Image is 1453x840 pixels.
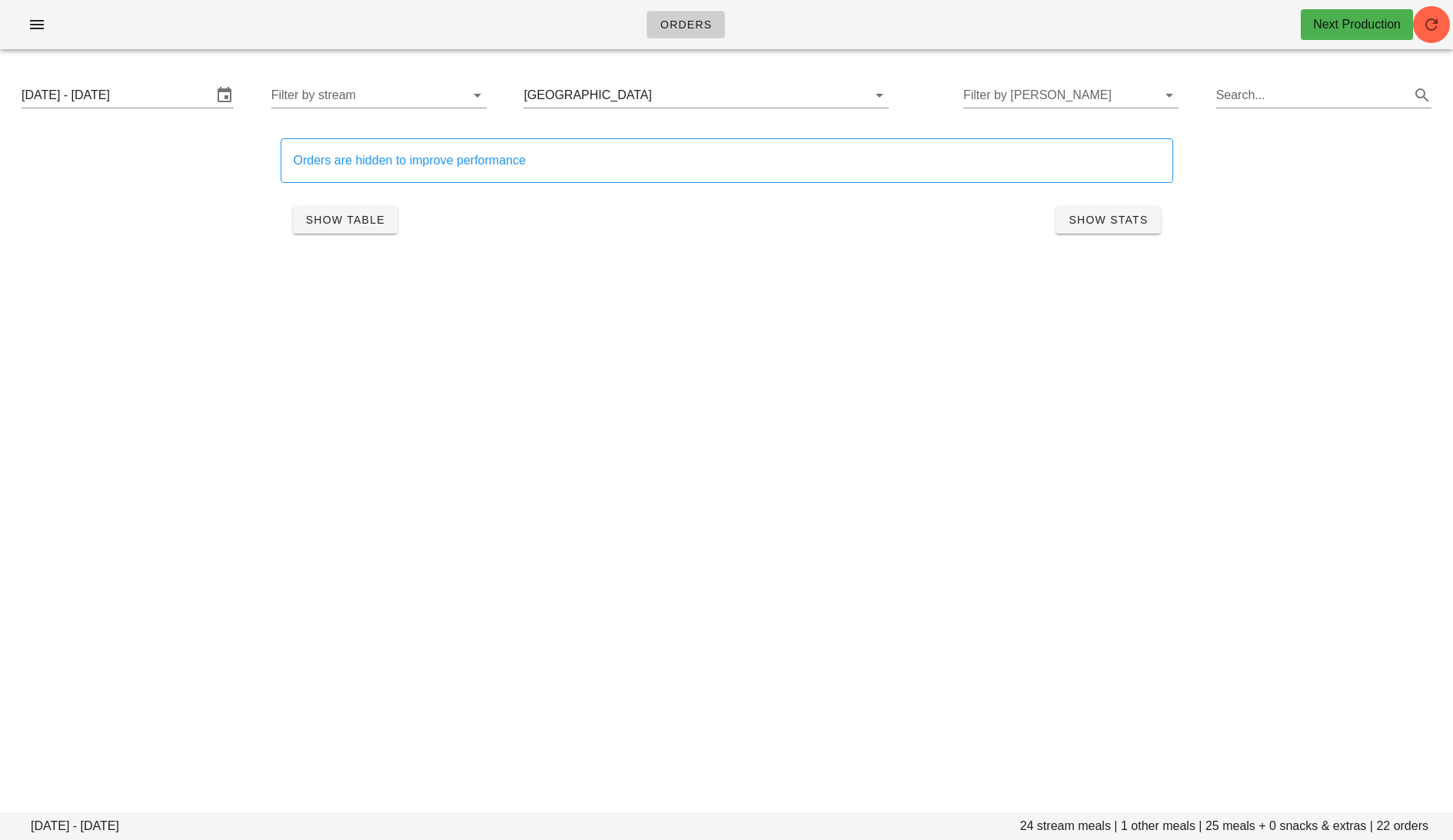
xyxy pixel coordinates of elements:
[293,206,397,234] button: Show Table
[524,83,889,108] div: [GEOGRAPHIC_DATA]
[1056,206,1160,234] button: Show Stats
[660,18,713,31] span: Orders
[271,83,487,108] div: Filter by stream
[294,151,1160,170] div: Orders are hidden to improve performance
[647,11,726,38] a: Orders
[524,88,652,102] div: [GEOGRAPHIC_DATA]
[963,83,1179,108] div: Filter by [PERSON_NAME]
[305,214,385,226] span: Show Table
[1068,214,1148,226] span: Show Stats
[1313,15,1401,34] div: Next Production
